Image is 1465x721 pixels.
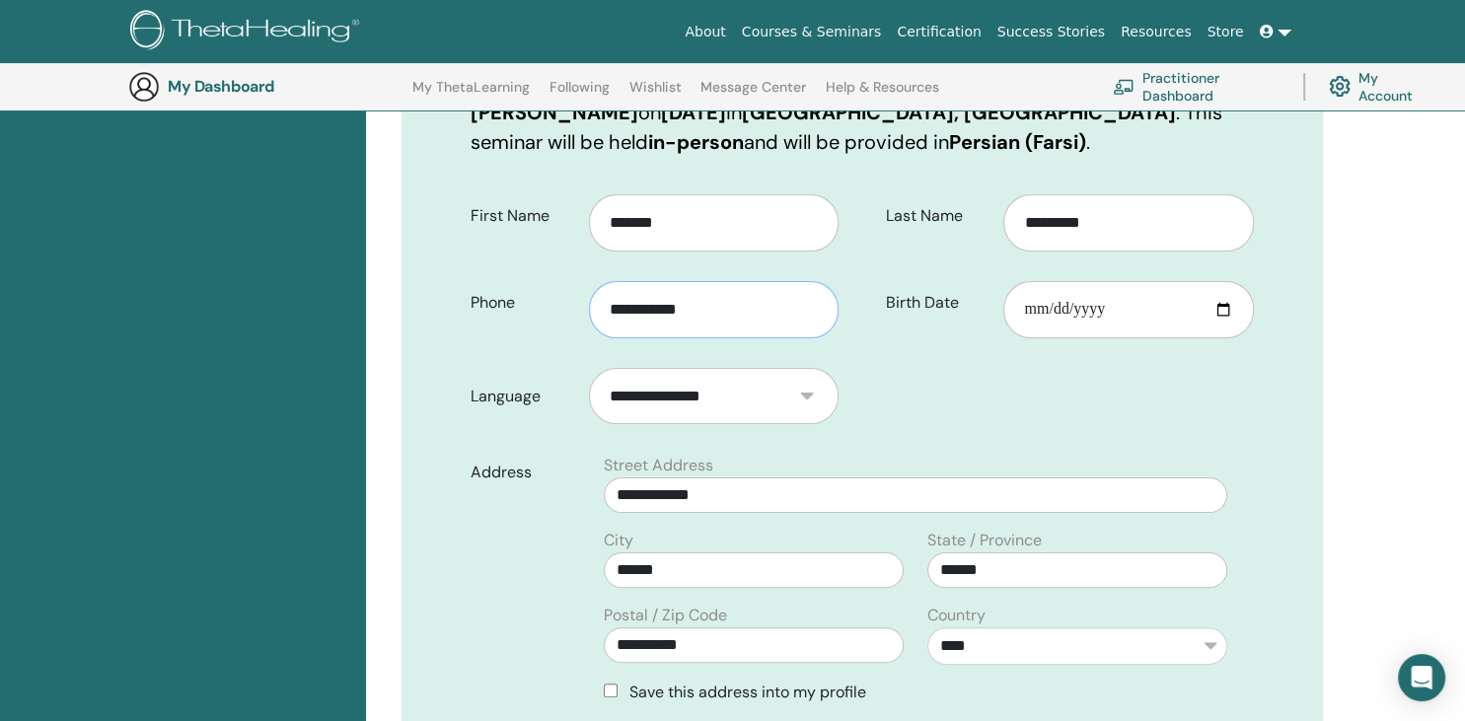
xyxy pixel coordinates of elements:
label: State / Province [927,529,1042,552]
b: Manifesting and Abundance with [PERSON_NAME] [471,70,985,125]
label: Address [456,454,591,491]
a: Success Stories [989,14,1113,50]
a: About [677,14,733,50]
a: My Account [1329,65,1428,108]
label: Postal / Zip Code [604,604,727,627]
img: generic-user-icon.jpg [128,71,160,103]
label: Phone [456,284,588,322]
img: logo.png [130,10,366,54]
a: Resources [1113,14,1200,50]
span: Save this address into my profile [629,682,866,702]
b: in-person [648,129,744,155]
a: Message Center [700,79,806,110]
label: Street Address [604,454,713,477]
b: [DATE] [661,100,726,125]
h3: My Dashboard [168,77,365,96]
b: [GEOGRAPHIC_DATA], [GEOGRAPHIC_DATA] [742,100,1176,125]
a: Following [549,79,610,110]
img: chalkboard-teacher.svg [1113,79,1135,95]
label: Country [927,604,986,627]
a: My ThetaLearning [412,79,530,110]
a: Practitioner Dashboard [1113,65,1280,108]
b: Persian (Farsi) [949,129,1086,155]
a: Courses & Seminars [734,14,890,50]
label: First Name [456,197,588,235]
label: City [604,529,633,552]
label: Language [456,378,588,415]
p: You are registering for on in . This seminar will be held and will be provided in . [471,68,1254,157]
a: Certification [889,14,989,50]
a: Wishlist [629,79,682,110]
a: Help & Resources [826,79,939,110]
label: Last Name [871,197,1003,235]
label: Birth Date [871,284,1003,322]
div: Open Intercom Messenger [1398,654,1445,701]
img: cog.svg [1329,71,1351,102]
a: Store [1200,14,1252,50]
